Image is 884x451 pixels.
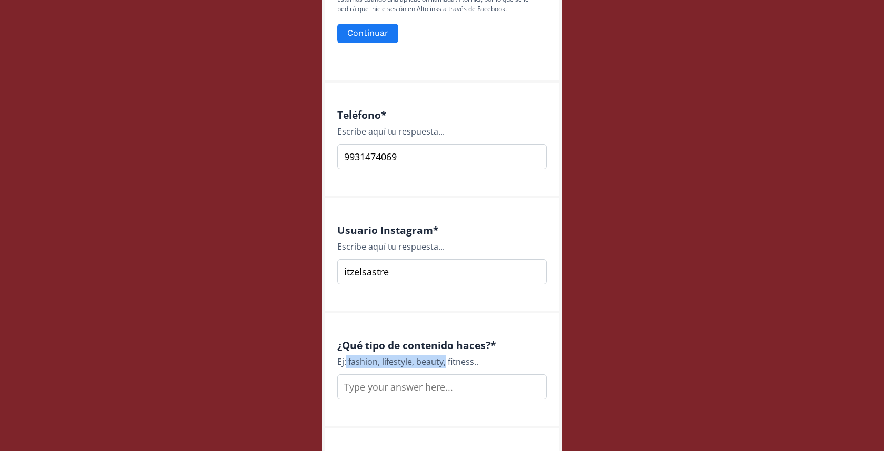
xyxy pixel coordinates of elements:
button: Continuar [337,24,398,43]
h4: ¿Qué tipo de contenido haces? * [337,339,547,351]
input: Type your answer here... [337,144,547,169]
h4: Teléfono * [337,109,547,121]
div: Escribe aquí tu respuesta... [337,240,547,253]
div: Ej: fashion, lifestyle, beauty, fitness.. [337,355,547,368]
input: Type your answer here... [337,374,547,399]
div: Escribe aquí tu respuesta... [337,125,547,138]
input: Type your answer here... [337,259,547,284]
h4: Usuario Instagram * [337,224,547,236]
